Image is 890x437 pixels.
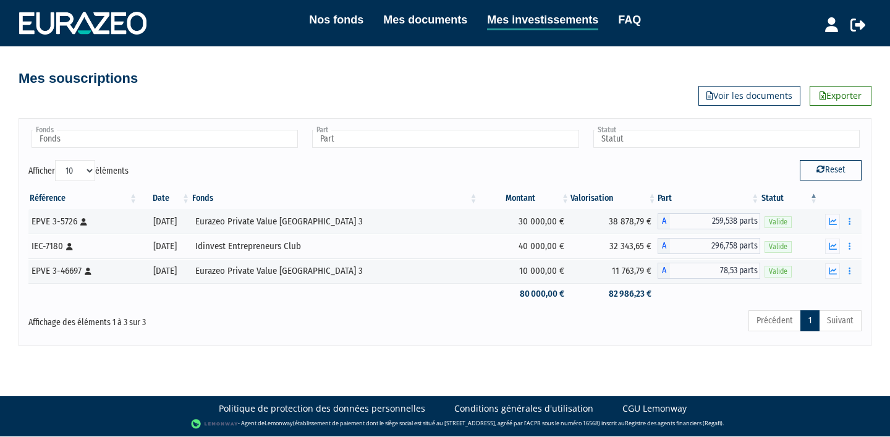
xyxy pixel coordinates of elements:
td: 80 000,00 € [479,283,571,305]
select: Afficheréléments [55,160,95,181]
a: Mes documents [383,11,467,28]
h4: Mes souscriptions [19,71,138,86]
th: Part: activer pour trier la colonne par ordre croissant [658,188,761,209]
a: FAQ [618,11,641,28]
a: Politique de protection des données personnelles [219,402,425,415]
a: Lemonway [265,419,293,427]
th: Date: activer pour trier la colonne par ordre croissant [138,188,191,209]
td: 32 343,65 € [570,234,657,258]
div: IEC-7180 [32,240,134,253]
div: A - Eurazeo Private Value Europe 3 [658,213,761,229]
td: 82 986,23 € [570,283,657,305]
a: CGU Lemonway [622,402,687,415]
a: Nos fonds [309,11,363,28]
img: 1732889491-logotype_eurazeo_blanc_rvb.png [19,12,146,34]
div: - Agent de (établissement de paiement dont le siège social est situé au [STREET_ADDRESS], agréé p... [12,418,878,430]
div: Idinvest Entrepreneurs Club [195,240,475,253]
span: 78,53 parts [670,263,761,279]
a: Conditions générales d'utilisation [454,402,593,415]
div: Affichage des éléments 1 à 3 sur 3 [28,309,365,329]
a: Registre des agents financiers (Regafi) [625,419,723,427]
td: 38 878,79 € [570,209,657,234]
img: logo-lemonway.png [191,418,239,430]
span: A [658,213,670,229]
span: Valide [765,266,792,278]
a: Précédent [748,310,801,331]
td: 40 000,00 € [479,234,571,258]
div: [DATE] [143,265,187,278]
span: A [658,238,670,254]
a: Mes investissements [487,11,598,30]
div: A - Idinvest Entrepreneurs Club [658,238,761,254]
a: 1 [800,310,820,331]
th: Statut : activer pour trier la colonne par ordre d&eacute;croissant [760,188,819,209]
a: Exporter [810,86,871,106]
div: [DATE] [143,240,187,253]
label: Afficher éléments [28,160,129,181]
td: 10 000,00 € [479,258,571,283]
a: Suivant [819,310,862,331]
span: Valide [765,216,792,228]
div: EPVE 3-46697 [32,265,134,278]
div: EPVE 3-5726 [32,215,134,228]
th: Fonds: activer pour trier la colonne par ordre croissant [191,188,479,209]
span: 259,538 parts [670,213,761,229]
a: Voir les documents [698,86,800,106]
i: [Français] Personne physique [66,243,73,250]
div: A - Eurazeo Private Value Europe 3 [658,263,761,279]
th: Valorisation: activer pour trier la colonne par ordre croissant [570,188,657,209]
th: Montant: activer pour trier la colonne par ordre croissant [479,188,571,209]
td: 11 763,79 € [570,258,657,283]
span: Valide [765,241,792,253]
div: Eurazeo Private Value [GEOGRAPHIC_DATA] 3 [195,265,475,278]
span: A [658,263,670,279]
i: [Français] Personne physique [85,268,91,275]
th: Référence : activer pour trier la colonne par ordre croissant [28,188,138,209]
div: Eurazeo Private Value [GEOGRAPHIC_DATA] 3 [195,215,475,228]
button: Reset [800,160,862,180]
i: [Français] Personne physique [80,218,87,226]
div: [DATE] [143,215,187,228]
td: 30 000,00 € [479,209,571,234]
span: 296,758 parts [670,238,761,254]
